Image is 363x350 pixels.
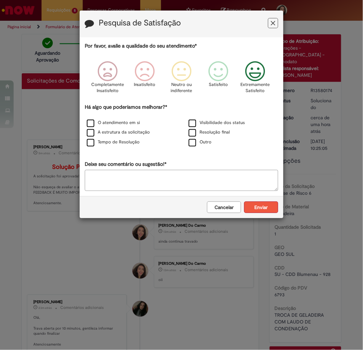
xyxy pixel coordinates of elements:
[238,56,272,103] div: Extremamente Satisfeito
[87,129,150,136] label: A estrutura da solicitação
[87,120,140,126] label: O atendimento em si
[85,104,278,147] div: Há algo que poderíamos melhorar?*
[85,161,167,168] label: Deixe seu comentário ou sugestão!*
[209,82,228,88] p: Satisfeito
[164,56,199,103] div: Neutro ou indiferente
[189,120,245,126] label: Visibilidade dos status
[189,139,211,145] label: Outro
[244,202,278,213] button: Enviar
[85,42,197,50] label: Por favor, avalie a qualidade do seu atendimento*
[87,139,140,145] label: Tempo de Resolução
[92,82,124,94] p: Completamente Insatisfeito
[99,19,181,28] label: Pesquisa de Satisfação
[207,202,241,213] button: Cancelar
[134,82,156,88] p: Insatisfeito
[240,82,270,94] p: Extremamente Satisfeito
[90,56,125,103] div: Completamente Insatisfeito
[201,56,236,103] div: Satisfeito
[127,56,162,103] div: Insatisfeito
[189,129,230,136] label: Resolução final
[169,82,194,94] p: Neutro ou indiferente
